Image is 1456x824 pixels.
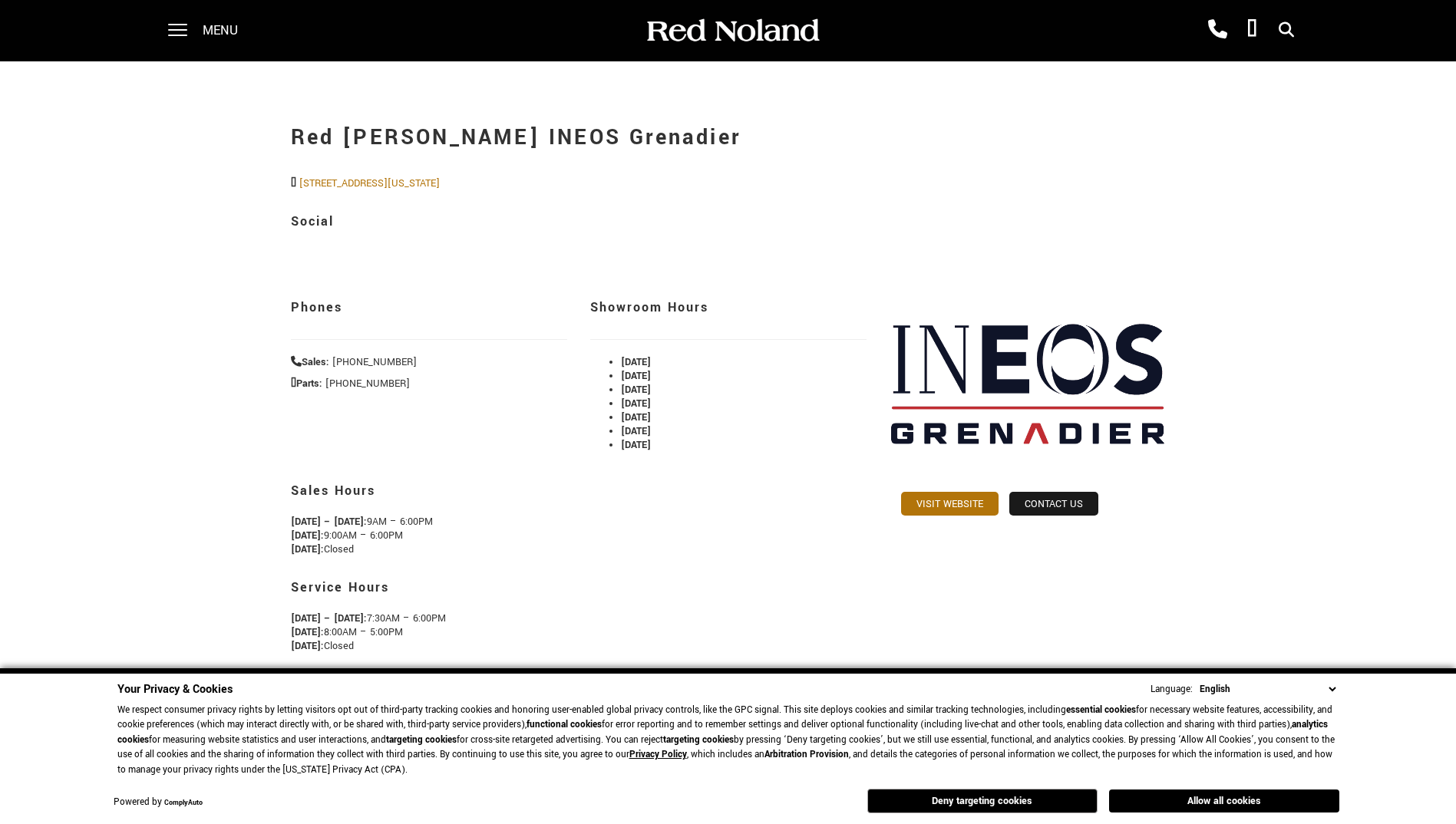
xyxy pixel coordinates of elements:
strong: [DATE]: [291,529,324,542]
h3: Service Hours [291,572,867,604]
strong: [DATE] – [DATE]: [291,515,367,529]
h3: Sales Hours [291,475,867,507]
a: Visit Website [901,492,999,516]
strong: [DATE]: [291,625,324,639]
img: Red Noland INEOS Grenadier [890,276,1166,492]
strong: Sales: [291,355,329,369]
strong: [DATE] [621,438,651,452]
strong: essential cookies [1066,704,1136,717]
strong: [DATE] [621,424,651,438]
img: Red Noland Auto Group [644,18,820,44]
strong: [DATE] [621,410,651,424]
strong: [DATE]: [291,542,324,556]
strong: functional cookies [527,718,602,731]
strong: Parts: [291,377,322,391]
h3: Showroom Hours [590,292,867,324]
button: Deny targeting cookies [867,789,1098,813]
strong: [DATE] [621,355,651,369]
a: [STREET_ADDRESS][US_STATE] [299,176,440,190]
a: Privacy Policy [629,748,687,761]
span: [PHONE_NUMBER] [332,355,417,369]
div: Language: [1151,684,1193,694]
h1: Red [PERSON_NAME] INEOS Grenadier [291,107,1166,169]
a: Contact Us [1009,492,1098,516]
strong: [DATE] [621,383,651,397]
a: ComplyAuto [164,798,203,808]
h3: Social [291,206,1166,238]
span: [PHONE_NUMBER] [325,377,410,391]
h3: Phones [291,292,567,324]
div: Powered by [114,798,203,808]
strong: [DATE]: [291,639,324,653]
button: Allow all cookies [1109,789,1339,812]
p: We respect consumer privacy rights by letting visitors opt out of third-party tracking cookies an... [117,703,1339,778]
strong: [DATE] [621,369,651,383]
p: 7:30AM – 6:00PM 8:00AM – 5:00PM Closed [291,611,867,653]
p: 9AM – 6:00PM 9:00AM – 6:00PM Closed [291,515,867,556]
strong: targeting cookies [386,733,457,747]
strong: Arbitration Provision [764,748,849,761]
strong: targeting cookies [663,733,734,747]
span: Your Privacy & Cookies [117,681,233,697]
strong: [DATE] – [DATE]: [291,611,367,625]
strong: [DATE] [621,397,651,410]
select: Language Select [1196,681,1339,697]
